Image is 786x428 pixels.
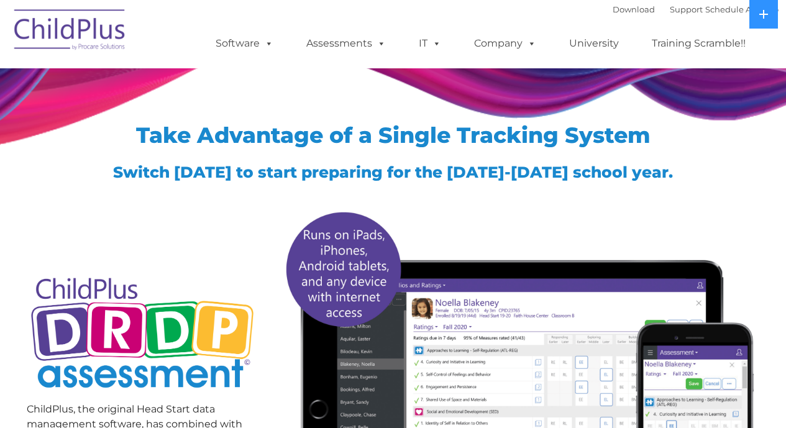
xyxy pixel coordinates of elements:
[203,31,286,56] a: Software
[27,264,258,405] img: Copyright - DRDP Logo
[113,163,673,181] span: Switch [DATE] to start preparing for the [DATE]-[DATE] school year.
[557,31,631,56] a: University
[639,31,758,56] a: Training Scramble!!
[613,4,779,14] font: |
[406,31,454,56] a: IT
[462,31,549,56] a: Company
[294,31,398,56] a: Assessments
[8,1,132,63] img: ChildPlus by Procare Solutions
[670,4,703,14] a: Support
[613,4,655,14] a: Download
[705,4,779,14] a: Schedule A Demo
[136,122,651,148] span: Take Advantage of a Single Tracking System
